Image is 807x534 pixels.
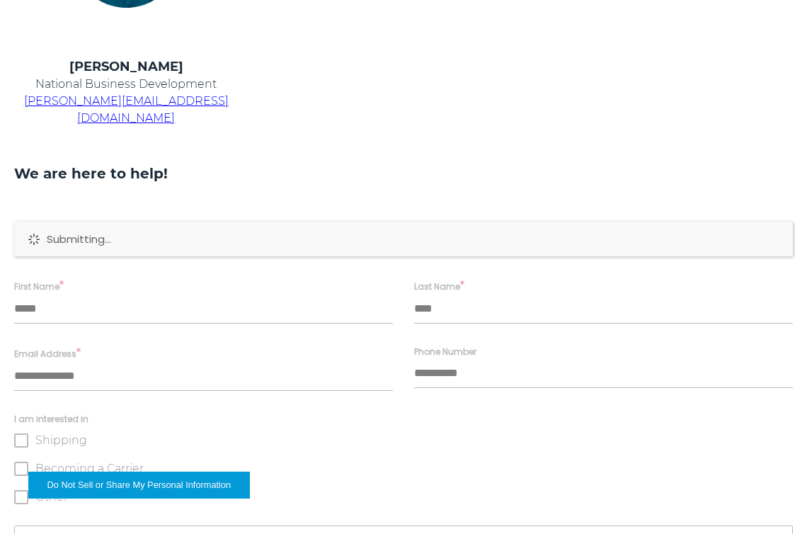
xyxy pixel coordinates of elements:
a: [PERSON_NAME][EMAIL_ADDRESS][DOMAIN_NAME] [24,94,229,125]
h3: We are here to help! [14,164,793,183]
p: Submitting... [47,232,779,246]
p: National Business Development [14,76,239,93]
button: Do Not Sell or Share My Personal Information [28,472,250,499]
h4: [PERSON_NAME] [14,57,239,76]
